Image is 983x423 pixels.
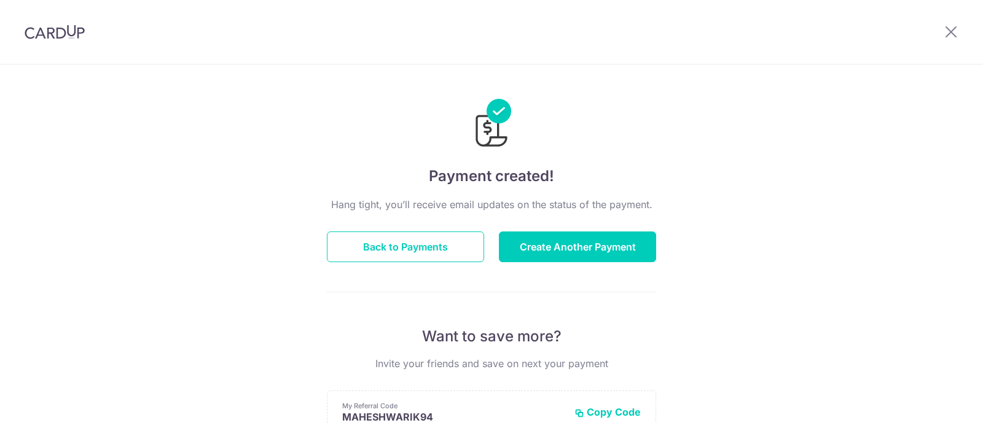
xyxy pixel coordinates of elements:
[342,401,565,411] p: My Referral Code
[574,406,641,418] button: Copy Code
[25,25,85,39] img: CardUp
[327,231,484,262] button: Back to Payments
[327,197,656,212] p: Hang tight, you’ll receive email updates on the status of the payment.
[327,165,656,187] h4: Payment created!
[472,99,511,150] img: Payments
[499,231,656,262] button: Create Another Payment
[327,356,656,371] p: Invite your friends and save on next your payment
[342,411,565,423] p: MAHESHWARIK94
[327,327,656,346] p: Want to save more?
